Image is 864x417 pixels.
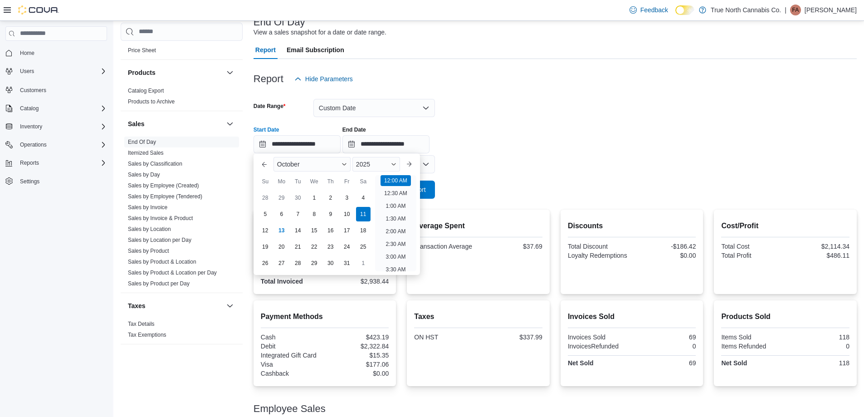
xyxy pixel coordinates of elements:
[128,236,191,244] span: Sales by Location per Day
[128,215,193,222] span: Sales by Invoice & Product
[128,321,155,327] a: Tax Details
[254,74,283,84] h3: Report
[787,359,849,367] div: 118
[327,343,389,350] div: $2,322.84
[291,191,305,205] div: day-30
[785,5,786,15] p: |
[291,240,305,254] div: day-21
[254,103,286,110] label: Date Range
[128,259,196,265] a: Sales by Product & Location
[277,161,300,168] span: October
[568,243,630,250] div: Total Discount
[20,178,39,185] span: Settings
[128,87,164,94] span: Catalog Export
[340,174,354,189] div: Fr
[128,248,169,254] a: Sales by Product
[356,207,371,221] div: day-11
[792,5,799,15] span: FA
[327,352,389,359] div: $15.35
[20,123,42,130] span: Inventory
[381,175,411,186] li: 12:00 AM
[382,226,409,237] li: 2:00 AM
[327,370,389,377] div: $0.00
[128,47,156,54] a: Price Sheet
[128,332,166,338] a: Tax Exemptions
[711,5,781,15] p: True North Cannabis Co.
[382,251,409,262] li: 3:00 AM
[121,85,243,111] div: Products
[18,5,59,15] img: Cova
[274,191,289,205] div: day-29
[128,138,156,146] span: End Of Day
[307,174,322,189] div: We
[261,311,389,322] h2: Payment Methods
[340,207,354,221] div: day-10
[225,300,235,311] button: Taxes
[787,243,849,250] div: $2,114.34
[634,359,696,367] div: 69
[721,343,783,350] div: Items Refunded
[568,311,696,322] h2: Invoices Sold
[305,74,353,83] span: Hide Parameters
[291,223,305,238] div: day-14
[16,66,107,77] span: Users
[323,256,338,270] div: day-30
[128,301,146,310] h3: Taxes
[225,118,235,129] button: Sales
[356,161,370,168] span: 2025
[414,243,476,250] div: Transaction Average
[414,311,542,322] h2: Taxes
[257,157,272,172] button: Previous Month
[382,213,409,224] li: 1:30 AM
[634,243,696,250] div: -$186.42
[291,70,356,88] button: Hide Parameters
[20,87,46,94] span: Customers
[480,334,542,341] div: $337.99
[261,361,323,368] div: Visa
[342,126,366,133] label: End Date
[414,221,542,231] h2: Average Spent
[274,174,289,189] div: Mo
[261,343,323,350] div: Debit
[261,352,323,359] div: Integrated Gift Card
[568,221,696,231] h2: Discounts
[128,182,199,189] a: Sales by Employee (Created)
[20,159,39,167] span: Reports
[291,256,305,270] div: day-28
[356,191,371,205] div: day-4
[16,176,43,187] a: Settings
[568,343,630,350] div: InvoicesRefunded
[274,256,289,270] div: day-27
[258,191,273,205] div: day-28
[128,172,160,178] a: Sales by Day
[381,188,411,199] li: 12:30 AM
[128,320,155,328] span: Tax Details
[261,278,303,285] strong: Total Invoiced
[721,334,783,341] div: Items Sold
[640,5,668,15] span: Feedback
[16,103,42,114] button: Catalog
[327,334,389,341] div: $423.19
[323,240,338,254] div: day-23
[307,223,322,238] div: day-15
[254,126,279,133] label: Start Date
[128,119,223,128] button: Sales
[128,280,190,287] a: Sales by Product per Day
[356,223,371,238] div: day-18
[2,175,111,188] button: Settings
[2,138,111,151] button: Operations
[128,301,223,310] button: Taxes
[414,334,476,341] div: ON HST
[790,5,801,15] div: Felicia-Ann Gagner
[2,65,111,78] button: Users
[402,157,416,172] button: Next month
[342,135,430,153] input: Press the down key to open a popover containing a calendar.
[323,174,338,189] div: Th
[2,102,111,115] button: Catalog
[128,270,217,276] a: Sales by Product & Location per Day
[16,157,43,168] button: Reports
[128,215,193,221] a: Sales by Invoice & Product
[5,43,107,211] nav: Complex example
